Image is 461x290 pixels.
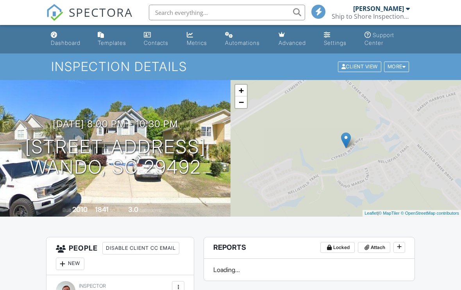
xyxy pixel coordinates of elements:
[235,85,247,96] a: Zoom in
[141,28,177,50] a: Contacts
[384,62,409,72] div: More
[46,237,194,275] h3: People
[95,205,109,213] div: 1841
[46,4,63,21] img: The Best Home Inspection Software - Spectora
[110,207,121,213] span: sq. ft.
[332,12,410,20] div: Ship to Shore Inspections LLC
[353,5,404,12] div: [PERSON_NAME]
[225,39,260,46] div: Automations
[102,242,179,254] div: Disable Client CC Email
[363,210,461,217] div: |
[365,32,394,46] div: Support Center
[365,211,377,215] a: Leaflet
[279,39,306,46] div: Advanced
[25,137,206,178] h1: [STREET_ADDRESS] Wando, SC 29492
[149,5,305,20] input: Search everything...
[235,96,247,108] a: Zoom out
[51,60,410,73] h1: Inspection Details
[72,205,88,213] div: 2010
[69,4,133,20] span: SPECTORA
[48,28,88,50] a: Dashboard
[46,11,133,27] a: SPECTORA
[53,119,178,129] h3: [DATE] 8:00 pm - 10:30 pm
[139,207,162,213] span: bathrooms
[51,39,80,46] div: Dashboard
[361,28,413,50] a: Support Center
[56,258,84,270] div: New
[337,63,383,69] a: Client View
[95,28,134,50] a: Templates
[184,28,216,50] a: Metrics
[275,28,315,50] a: Advanced
[321,28,355,50] a: Settings
[63,207,71,213] span: Built
[98,39,126,46] div: Templates
[187,39,207,46] div: Metrics
[144,39,168,46] div: Contacts
[324,39,347,46] div: Settings
[128,205,138,213] div: 3.0
[338,62,381,72] div: Client View
[379,211,400,215] a: © MapTiler
[222,28,269,50] a: Automations (Basic)
[401,211,459,215] a: © OpenStreetMap contributors
[79,283,106,289] span: Inspector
